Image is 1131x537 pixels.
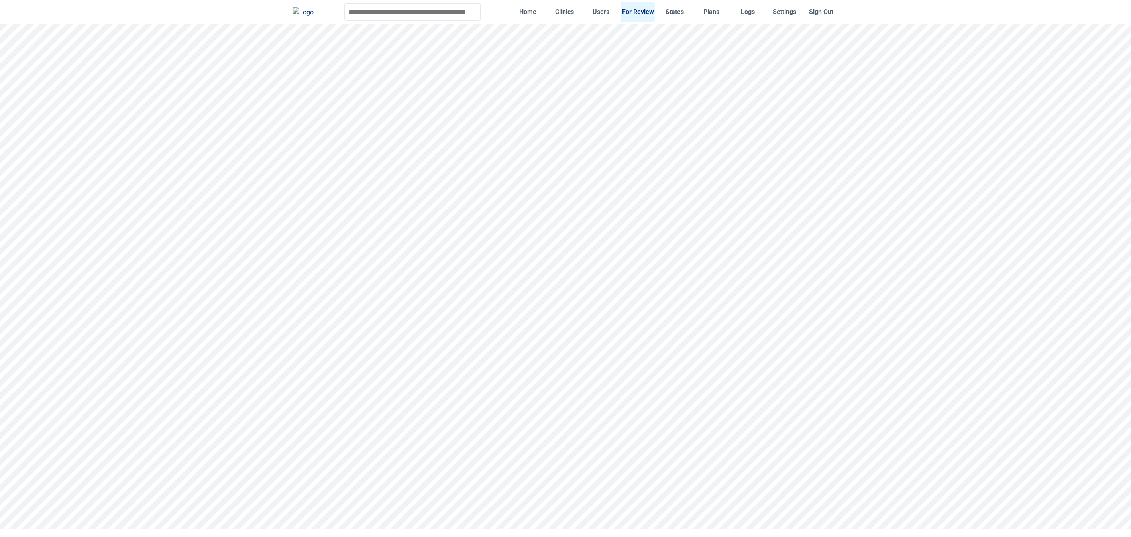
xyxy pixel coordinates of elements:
a: For Review [621,2,654,22]
a: Logs [731,2,765,22]
a: Settings [768,2,801,22]
a: Home [511,2,544,22]
a: States [658,2,691,22]
button: Sign Out [805,2,838,22]
a: Clinics [548,2,581,22]
a: Users [584,2,618,22]
img: Logo [293,7,314,17]
a: Plans [695,2,728,22]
